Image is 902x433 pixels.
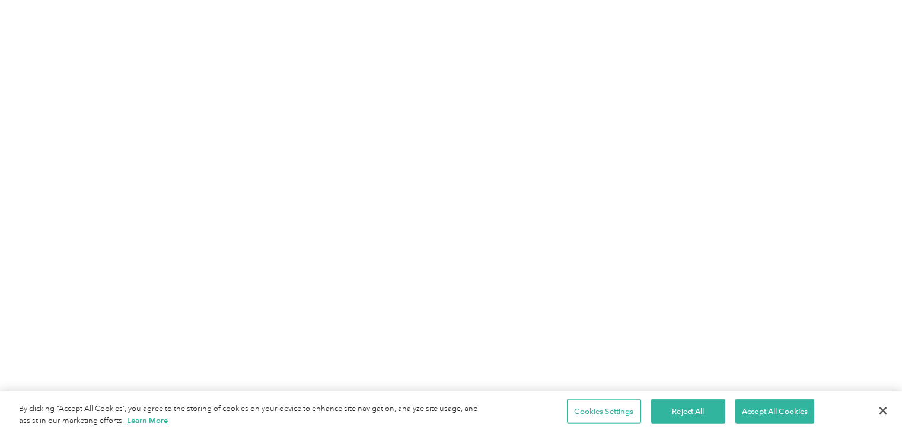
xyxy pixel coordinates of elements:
button: Cookies Settings [567,399,641,424]
button: Close [870,397,896,424]
button: Accept All Cookies [735,399,814,424]
div: By clicking “Accept All Cookies”, you agree to the storing of cookies on your device to enhance s... [19,403,496,427]
a: More information about your privacy, opens in a new tab [127,416,168,425]
button: Reject All [651,399,725,424]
